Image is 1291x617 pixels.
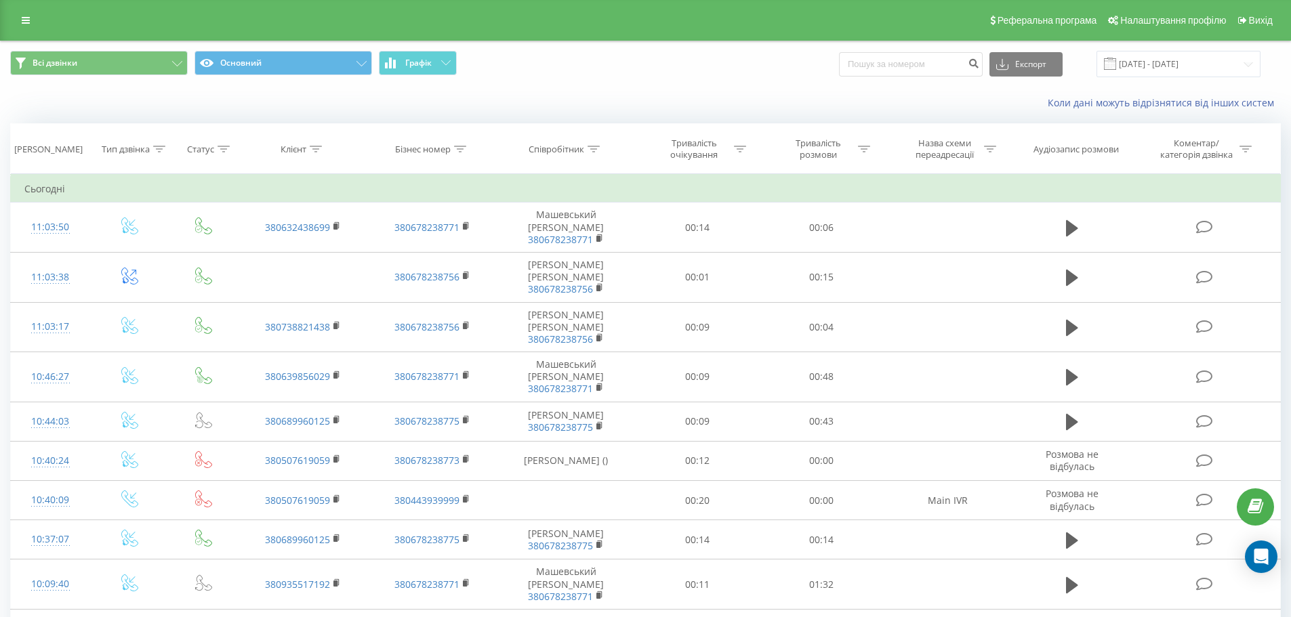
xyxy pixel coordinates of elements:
span: Налаштування профілю [1120,15,1226,26]
td: [PERSON_NAME] [497,402,636,441]
a: 380738821438 [265,320,330,333]
td: 00:09 [636,302,760,352]
span: Розмова не відбулась [1046,448,1099,473]
a: 380678238771 [528,382,593,395]
td: 00:00 [760,441,884,480]
a: 380678238775 [394,533,459,546]
a: 380443939999 [394,494,459,507]
span: Графік [405,58,432,68]
a: 380678238771 [394,221,459,234]
div: Аудіозапис розмови [1033,144,1119,155]
td: 00:14 [636,520,760,559]
a: 380678238771 [528,233,593,246]
div: 10:44:03 [24,408,77,435]
a: 380678238756 [528,282,593,295]
td: 00:11 [636,559,760,610]
td: 00:14 [636,203,760,253]
td: Main IVR [883,481,1012,520]
a: 380678238771 [394,578,459,591]
td: 00:06 [760,203,884,253]
a: 380632438699 [265,221,330,234]
a: Коли дані можуть відрізнятися вiд інших систем [1048,96,1281,109]
td: 00:48 [760,352,884,402]
td: Машевський [PERSON_NAME] [497,352,636,402]
div: 11:03:38 [24,264,77,291]
td: Сьогодні [11,175,1281,203]
button: Всі дзвінки [10,51,188,75]
a: 380689960125 [265,533,330,546]
div: Тривалість очікування [658,137,731,161]
a: 380678238773 [394,454,459,467]
a: 380678238775 [394,414,459,427]
div: 11:03:17 [24,314,77,340]
input: Пошук за номером [839,52,983,77]
td: 00:01 [636,252,760,302]
div: Назва схеми переадресації [908,137,981,161]
a: 380678238775 [528,539,593,552]
a: 380689960125 [265,414,330,427]
td: 00:12 [636,441,760,480]
div: Бізнес номер [395,144,451,155]
a: 380678238756 [528,333,593,345]
div: Клієнт [281,144,306,155]
td: [PERSON_NAME] [PERSON_NAME] [497,302,636,352]
div: 10:40:24 [24,448,77,474]
td: Машевський [PERSON_NAME] [497,203,636,253]
div: 10:46:27 [24,364,77,390]
td: 00:14 [760,520,884,559]
td: 00:09 [636,402,760,441]
a: 380678238775 [528,421,593,433]
span: Реферальна програма [998,15,1097,26]
a: 380935517192 [265,578,330,591]
td: 00:15 [760,252,884,302]
td: 01:32 [760,559,884,610]
button: Основний [194,51,372,75]
a: 380507619059 [265,494,330,507]
span: Розмова не відбулась [1046,487,1099,512]
td: Машевський [PERSON_NAME] [497,559,636,610]
div: Коментар/категорія дзвінка [1157,137,1236,161]
div: [PERSON_NAME] [14,144,83,155]
button: Графік [379,51,457,75]
div: Тривалість розмови [782,137,855,161]
div: 10:09:40 [24,571,77,597]
td: 00:00 [760,481,884,520]
div: Співробітник [529,144,584,155]
div: Open Intercom Messenger [1245,540,1277,573]
div: Тип дзвінка [102,144,150,155]
button: Експорт [989,52,1063,77]
span: Всі дзвінки [33,58,77,68]
div: Статус [187,144,214,155]
div: 11:03:50 [24,214,77,240]
div: 10:40:09 [24,487,77,513]
td: 00:43 [760,402,884,441]
a: 380678238756 [394,320,459,333]
td: 00:04 [760,302,884,352]
a: 380678238771 [394,370,459,383]
a: 380507619059 [265,454,330,467]
td: 00:09 [636,352,760,402]
a: 380678238771 [528,590,593,603]
td: [PERSON_NAME] [PERSON_NAME] [497,252,636,302]
div: 10:37:07 [24,526,77,553]
span: Вихід [1249,15,1273,26]
a: 380639856029 [265,370,330,383]
a: 380678238756 [394,270,459,283]
td: 00:20 [636,481,760,520]
td: [PERSON_NAME] [497,520,636,559]
td: [PERSON_NAME] () [497,441,636,480]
